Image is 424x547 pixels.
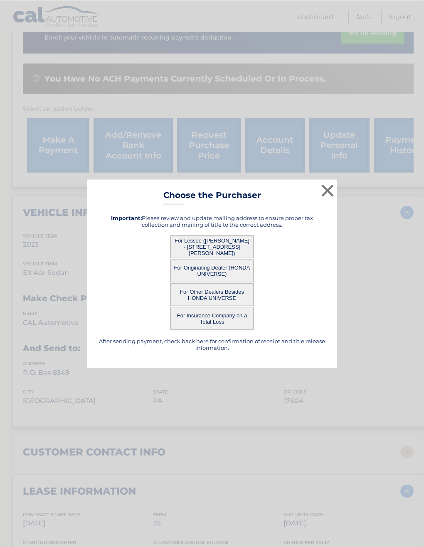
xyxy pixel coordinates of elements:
[163,190,261,204] h3: Choose the Purchaser
[319,182,336,198] button: ×
[111,214,142,221] strong: Important:
[170,307,254,329] button: For Insurance Company on a Total Loss
[170,259,254,282] button: For Originating Dealer (HONDA UNIVERSE)
[170,235,254,258] button: For Lessee ([PERSON_NAME] - [STREET_ADDRESS][PERSON_NAME])
[170,283,254,306] button: For Other Dealers Besides HONDA UNIVERSE
[98,337,326,351] h5: After sending payment, check back here for confirmation of receipt and title release information.
[98,214,326,228] h5: Please review and update mailing address to ensure proper tax collection and mailing of title to ...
